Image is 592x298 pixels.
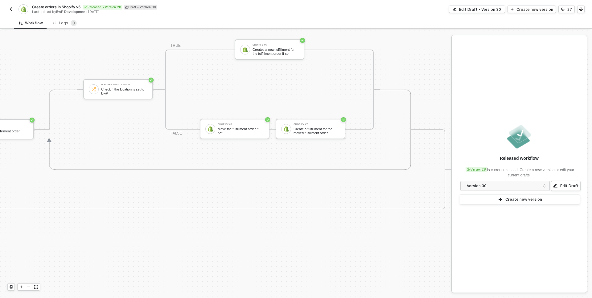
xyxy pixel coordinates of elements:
[558,6,575,13] button: 27
[125,5,128,9] span: icon-edit
[27,285,31,289] span: icon-minus
[124,5,157,10] div: Draft • Version 30
[91,87,97,92] img: icon
[567,7,572,12] div: 27
[83,5,122,10] div: Released • Version 28
[467,183,539,189] div: Version 30
[500,155,539,161] div: Released workflow
[300,38,305,43] span: icon-success-page
[508,6,556,13] button: Create new version
[453,7,457,11] span: icon-edit
[253,44,299,46] div: Shopify #6
[560,183,579,188] div: Edit Draft
[561,7,565,11] span: icon-versioning
[19,21,43,26] div: Workflow
[553,183,558,188] span: icon-edit
[510,7,514,11] span: icon-play
[32,4,80,10] span: Create orders in Shopify v5
[459,7,501,12] div: Edit Draft • Version 30
[253,48,299,55] div: Creates a new fulfillment for the fulfillment order if so
[498,197,503,202] span: icon-play
[56,10,87,14] span: BwP Development
[265,117,270,122] span: icon-success-page
[516,7,553,12] div: Create new version
[171,131,182,136] div: FALSE
[19,285,23,289] span: icon-play
[341,117,346,122] span: icon-success-page
[101,87,147,95] div: Check if the location is set to BwP
[32,10,295,14] div: Last edited by - [DATE]
[7,6,15,13] button: back
[218,127,264,135] div: Move the fulfillment order if not
[218,123,264,126] div: Shopify #8
[30,118,35,123] span: icon-success-page
[208,126,213,132] img: icon
[467,167,471,171] span: icon-versioning
[505,197,542,202] div: Create new version
[460,195,580,204] button: Create new version
[466,167,487,172] div: Version 28
[149,78,154,83] span: icon-success-page
[171,43,181,49] div: TRUE
[101,83,147,86] div: If-Else Conditions #2
[551,181,581,191] button: Edit Draft
[21,6,26,12] img: integration-icon
[9,7,14,12] img: back
[71,20,77,26] sup: 0
[34,285,38,289] span: icon-expand
[579,7,583,11] span: icon-settings
[242,47,248,52] img: icon
[294,123,340,126] div: Shopify #7
[459,164,579,178] div: is current released. Create a new version or edit your current drafts.
[53,20,77,26] div: Logs
[449,6,505,13] button: Edit Draft • Version 30
[506,123,533,150] img: released.png
[294,127,340,135] div: Create a fulfillment for the moved fulfillment order
[283,126,289,132] img: icon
